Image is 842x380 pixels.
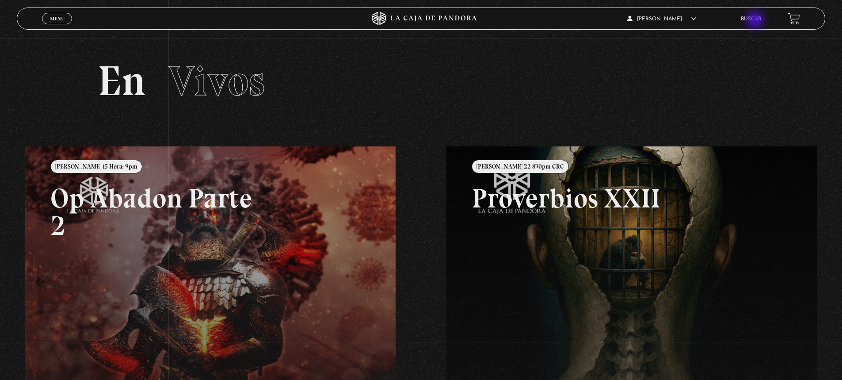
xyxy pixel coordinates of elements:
[168,56,265,106] span: Vivos
[741,16,762,22] a: Buscar
[627,16,696,22] span: [PERSON_NAME]
[50,16,65,21] span: Menu
[98,60,744,102] h2: En
[788,13,800,25] a: View your shopping cart
[47,23,68,30] span: Cerrar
